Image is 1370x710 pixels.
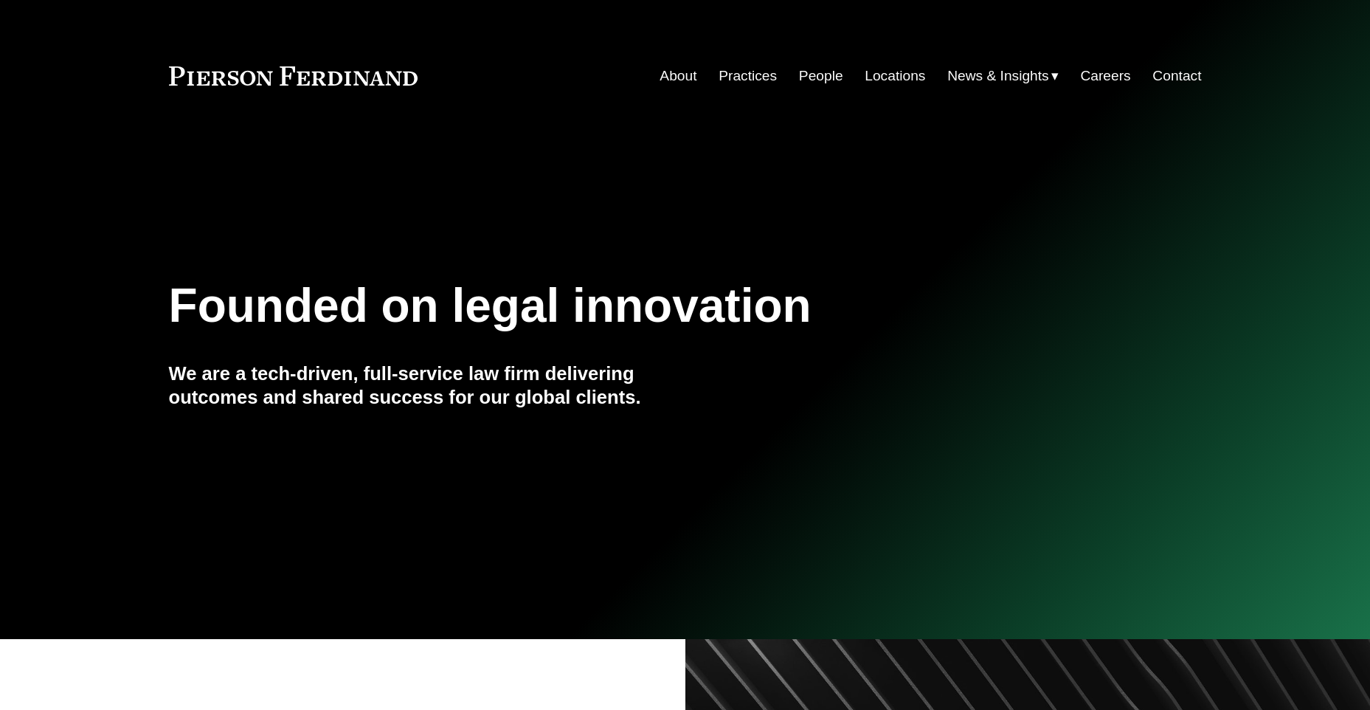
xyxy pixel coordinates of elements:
a: Contact [1152,62,1201,90]
a: Locations [865,62,925,90]
h4: We are a tech-driven, full-service law firm delivering outcomes and shared success for our global... [169,362,685,410]
h1: Founded on legal innovation [169,279,1030,333]
a: Practices [719,62,777,90]
span: News & Insights [947,63,1049,89]
a: People [799,62,843,90]
a: About [660,62,696,90]
a: Careers [1080,62,1130,90]
a: folder dropdown [947,62,1059,90]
